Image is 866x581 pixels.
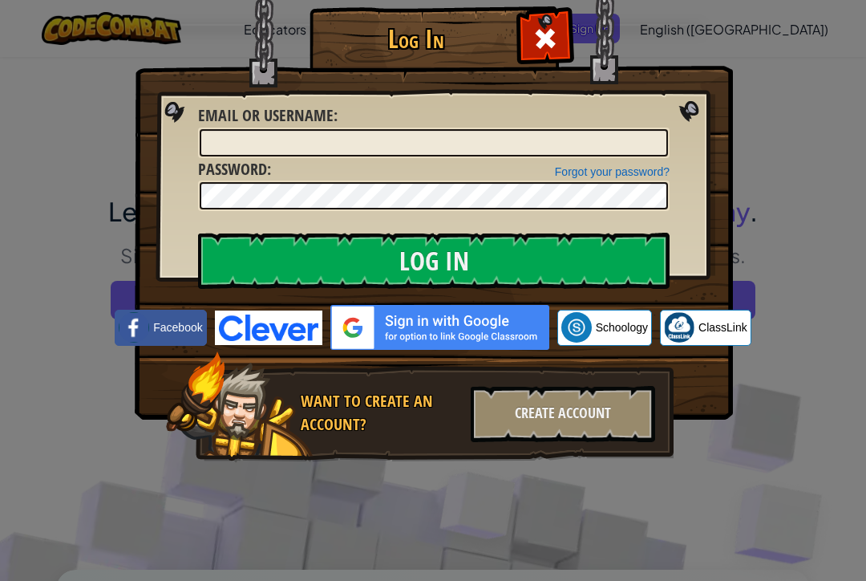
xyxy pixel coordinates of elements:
h1: Log In [314,25,518,53]
img: gplus_sso_button2.svg [330,305,549,350]
span: ClassLink [698,319,747,335]
div: Create Account [471,386,655,442]
img: facebook_small.png [119,312,149,343]
span: Email or Username [198,104,334,126]
a: Forgot your password? [555,165,670,178]
div: Want to create an account? [301,390,461,436]
span: Schoology [596,319,648,335]
img: schoology.png [561,312,592,343]
img: clever-logo-blue.png [215,311,322,345]
input: Log In [198,233,670,289]
span: Facebook [153,319,202,335]
img: classlink-logo-small.png [664,312,694,343]
label: : [198,104,338,128]
label: : [198,158,271,181]
span: Password [198,158,267,180]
